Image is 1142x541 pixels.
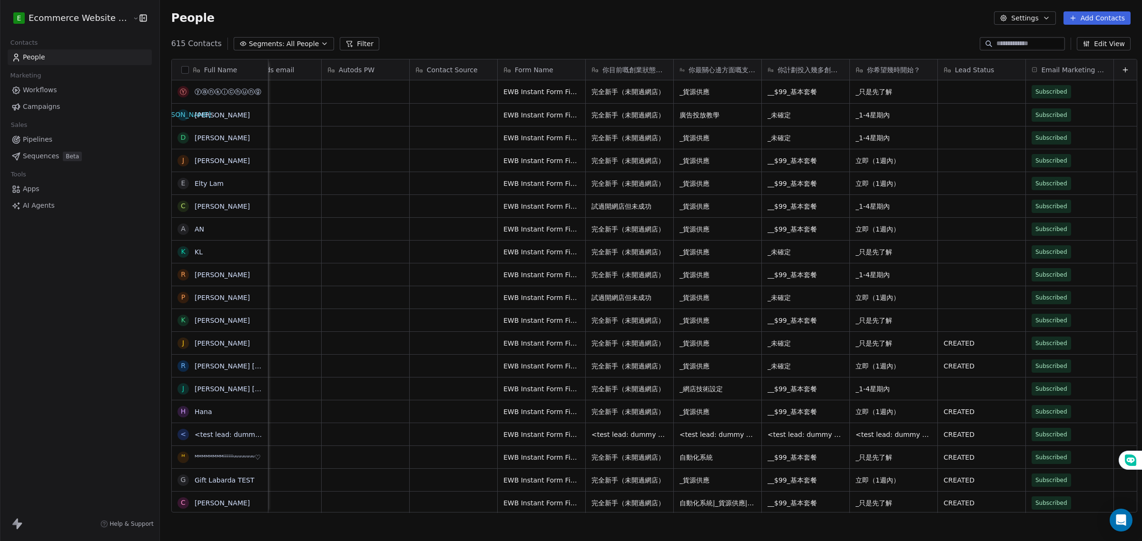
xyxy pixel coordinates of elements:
[195,180,224,187] a: Elty Lam
[204,65,237,75] span: Full Name
[768,224,844,234] span: __$99_基本套餐
[591,270,668,280] span: 完全新手（未開過網店）
[286,39,319,49] span: All People
[503,110,580,120] span: EWB Instant Form Final
[6,68,45,83] span: Marketing
[63,152,82,161] span: Beta
[689,65,756,75] span: 你最關心邊方面嘅支援？ (多選)
[181,315,185,325] div: K
[503,133,580,143] span: EWB Instant Form Final
[503,361,580,371] span: EWB Instant Form Final
[195,134,250,142] a: [PERSON_NAME]
[515,65,553,75] span: Form Name
[856,87,932,97] span: _只是先了解
[679,270,756,280] span: _貨源供應
[856,202,932,211] span: _1-4星期內
[768,87,844,97] span: __$99_基本套餐
[503,202,580,211] span: EWB Instant Form Final
[591,338,668,348] span: 完全新手（未開過網店）
[856,270,932,280] span: _1-4星期內
[591,202,668,211] span: 試過開網店但未成功
[1035,316,1067,325] span: Subscribed
[768,407,844,416] span: __$99_基本套餐
[1035,202,1067,211] span: Subscribed
[23,85,57,95] span: Workflows
[195,225,204,233] a: AN
[180,429,186,439] div: <
[768,179,844,188] span: __$99_基本套餐
[195,454,261,461] a: ᴹᴹᴹᴹᴹᴹᴹᴹⁱⁱⁱⁱⁱⁱⁱⁱᵘᵘᵘᵘᵘᵘᵘᵘ♡
[195,271,250,279] a: [PERSON_NAME]
[8,181,152,197] a: Apps
[181,201,186,211] div: C
[195,431,328,438] a: <test lead: dummy data for full_name>
[23,201,55,211] span: AI Agents
[503,179,580,188] span: EWB Instant Form Final
[591,156,668,165] span: 完全新手（未開過網店）
[591,110,668,120] span: 完全新手（未開過網店）
[944,498,1020,508] span: CREATED
[29,12,130,24] span: Ecommerce Website Builder
[1035,247,1067,257] span: Subscribed
[11,10,126,26] button: EEcommerce Website Builder
[1035,407,1067,416] span: Subscribed
[591,316,668,325] span: 完全新手（未開過網店）
[182,338,184,348] div: J
[679,224,756,234] span: _貨源供應
[674,59,761,80] div: 你最關心邊方面嘅支援？ (多選)
[180,475,186,485] div: G
[195,294,250,301] a: [PERSON_NAME]
[1035,498,1067,508] span: Subscribed
[7,118,31,132] span: Sales
[195,317,250,324] a: [PERSON_NAME]
[498,59,585,80] div: Form Name
[1110,509,1132,531] div: Open Intercom Messenger
[768,475,844,485] span: __$99_基本套餐
[768,453,844,462] span: __$99_基本套餐
[172,80,268,513] div: grid
[856,384,932,394] span: _1-4星期內
[195,88,261,96] a: ⓨⓐⓝⓚⓘⓒⓗⓤⓝⓖ
[679,156,756,165] span: _貨源供應
[195,385,307,393] a: [PERSON_NAME] [PERSON_NAME]
[938,59,1025,80] div: Lead Status
[195,111,250,119] a: [PERSON_NAME]
[340,37,379,50] button: Filter
[1035,87,1067,97] span: Subscribed
[1026,59,1113,80] div: Email Marketing Consent
[1035,453,1067,462] span: Subscribed
[944,407,1020,416] span: CREATED
[181,452,185,462] div: ᴹ
[172,59,268,80] div: Full Name
[768,430,844,439] span: <test lead: dummy data for 你計劃投入幾多創業資金？>
[181,270,186,280] div: R
[591,475,668,485] span: 完全新手（未開過網店）
[503,430,580,439] span: EWB Instant Form Final
[503,270,580,280] span: EWB Instant Form Final
[181,224,186,234] div: A
[944,338,1020,348] span: CREATED
[503,293,580,302] span: EWB Instant Form Final
[856,247,932,257] span: _只是先了解
[322,59,409,80] div: Autods PW
[768,498,844,508] span: __$99_基本套餐
[1035,293,1067,302] span: Subscribed
[195,408,212,415] a: Hana
[679,179,756,188] span: _貨源供應
[503,156,580,165] span: EWB Instant Form Final
[23,102,60,112] span: Campaigns
[195,248,203,256] a: KL
[679,498,756,508] span: 自動化系統|_貨源供應|廣告投放教學
[679,110,756,120] span: 廣告投放教學
[7,167,30,182] span: Tools
[856,407,932,416] span: 立即（1週內）
[856,475,932,485] span: 立即（1週內）
[591,407,668,416] span: 完全新手（未開過網店）
[856,430,932,439] span: <test lead: dummy data for 你希望幾時開始？>
[1035,270,1067,280] span: Subscribed
[503,475,580,485] span: EWB Instant Form Final
[181,247,185,257] div: K
[768,270,844,280] span: __$99_基本套餐
[762,59,849,80] div: 你計劃投入幾多創業資金？
[591,498,668,508] span: 完全新手（未開過網店）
